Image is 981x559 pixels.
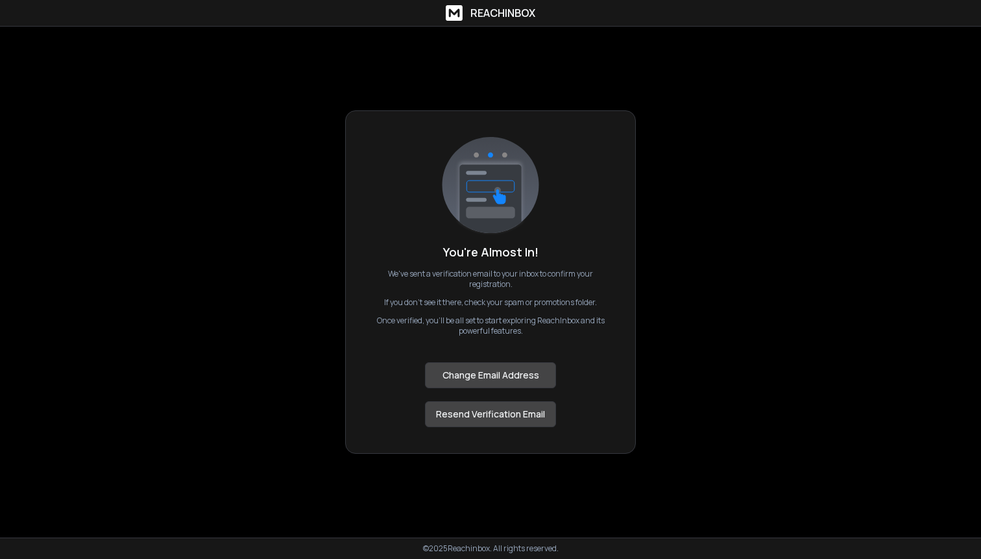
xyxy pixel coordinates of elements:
h1: ReachInbox [470,5,535,21]
img: logo [442,137,539,236]
p: © 2025 Reachinbox. All rights reserved. [423,543,559,554]
button: Change Email Address [425,362,556,388]
p: If you don't see it there, check your spam or promotions folder. [384,297,597,308]
h1: You're Almost In! [443,243,539,261]
button: Resend Verification Email [425,401,556,427]
p: We've sent a verification email to your inbox to confirm your registration. [372,269,609,290]
p: Once verified, you’ll be all set to start exploring ReachInbox and its powerful features. [372,316,609,336]
a: ReachInbox [446,5,535,21]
